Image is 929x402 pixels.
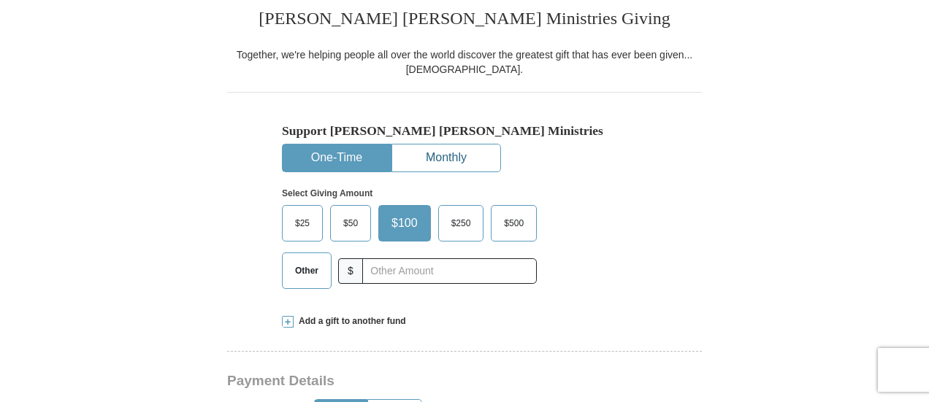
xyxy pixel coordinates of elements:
strong: Select Giving Amount [282,188,372,198]
span: $250 [444,212,478,234]
button: Monthly [392,144,500,171]
span: Other [288,260,326,282]
input: Other Amount [362,258,537,284]
span: $50 [336,212,365,234]
button: One-Time [283,144,391,171]
span: $100 [384,212,425,234]
span: Add a gift to another fund [294,315,406,328]
h5: Support [PERSON_NAME] [PERSON_NAME] Ministries [282,123,647,139]
h3: Payment Details [227,373,600,390]
div: Together, we're helping people all over the world discover the greatest gift that has ever been g... [227,47,702,77]
span: $500 [497,212,531,234]
span: $25 [288,212,317,234]
span: $ [338,258,363,284]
